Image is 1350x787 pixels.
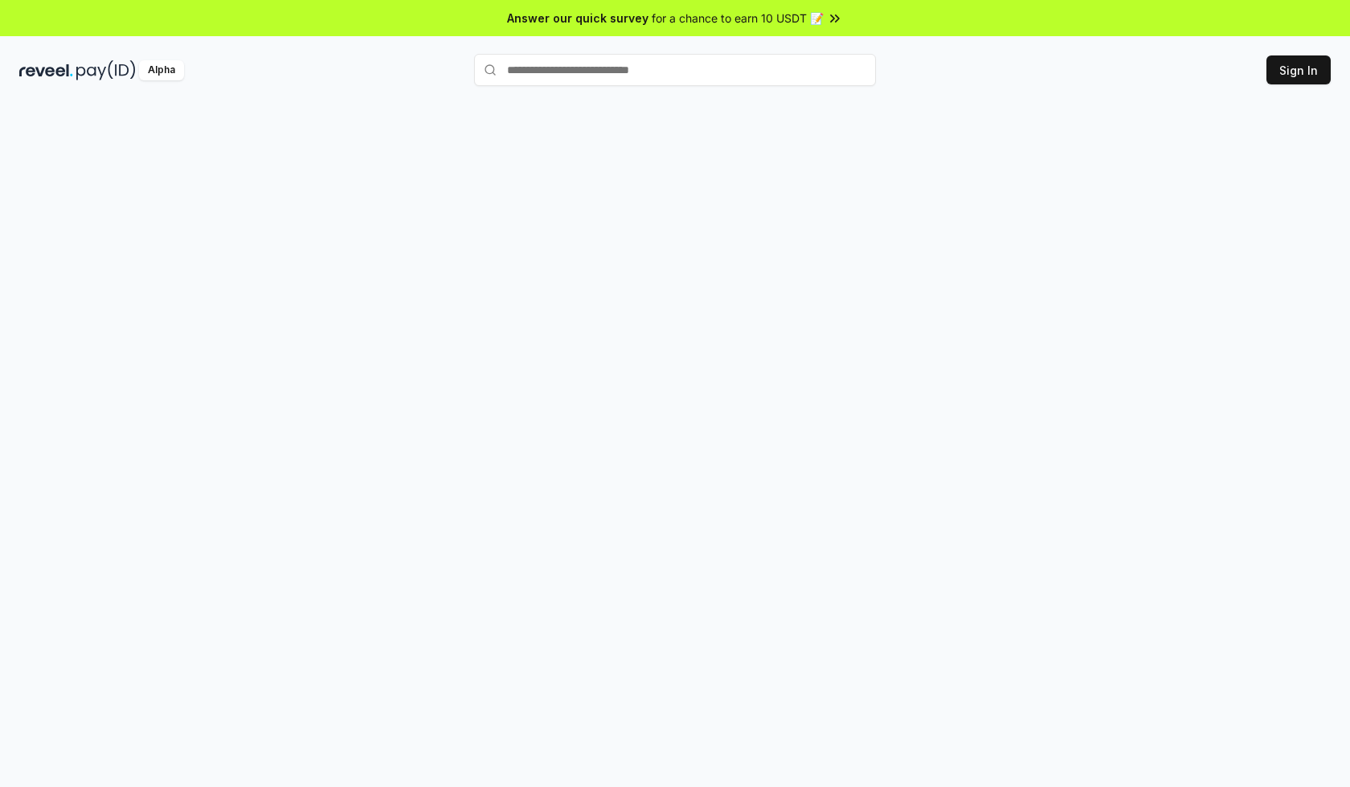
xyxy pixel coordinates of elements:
[76,60,136,80] img: pay_id
[507,10,648,27] span: Answer our quick survey
[139,60,184,80] div: Alpha
[1266,55,1331,84] button: Sign In
[652,10,824,27] span: for a chance to earn 10 USDT 📝
[19,60,73,80] img: reveel_dark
